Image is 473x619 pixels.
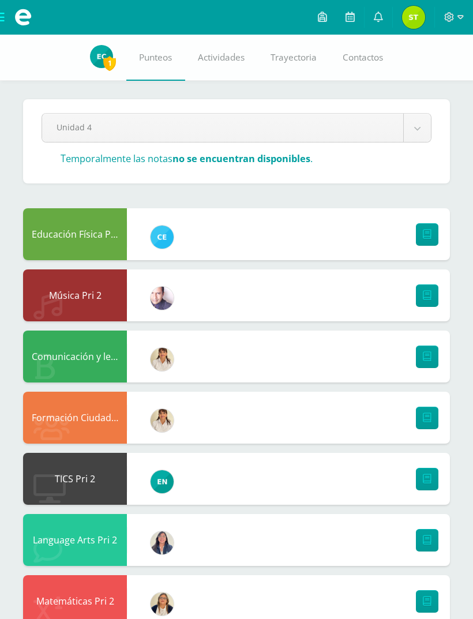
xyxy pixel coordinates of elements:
[271,51,317,63] span: Trayectoria
[343,51,383,63] span: Contactos
[402,6,425,29] img: 315a28338f5b1bb7d4173d5950f43a26.png
[23,208,127,260] div: Educación Física Pri 2
[23,453,127,505] div: TICS Pri 2
[151,348,174,371] img: 55a9b86393fb6dbe022988ec19d6b587.png
[57,114,389,141] span: Unidad 4
[172,152,310,165] strong: no se encuentran disponibles
[151,226,174,249] img: cd101243ad85658f3b9bc93817be8ca4.png
[151,531,174,554] img: 06dc580ea7564ec6c392b35fc2c0325e.png
[258,35,330,81] a: Trayectoria
[23,392,127,444] div: Formación Ciudadana Pri 2
[330,35,396,81] a: Contactos
[151,592,174,616] img: fb036201dd8cd31dd557e1048d05cc82.png
[151,409,174,432] img: 55a9b86393fb6dbe022988ec19d6b587.png
[61,152,313,165] h3: Temporalmente las notas .
[90,45,113,68] img: 8cf784b2c105461d491c472478997f90.png
[42,114,431,142] a: Unidad 4
[23,269,127,321] div: Música Pri 2
[103,56,116,70] span: 1
[139,51,172,63] span: Punteos
[185,35,258,81] a: Actividades
[23,331,127,382] div: Comunicación y lenguaje Pri 2
[198,51,245,63] span: Actividades
[23,514,127,566] div: Language Arts Pri 2
[151,287,174,310] img: d26c67d065d5f627ebb3ac7301e146aa.png
[151,470,174,493] img: 311c1656b3fc0a90904346beb75f9961.png
[126,35,185,81] a: Punteos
